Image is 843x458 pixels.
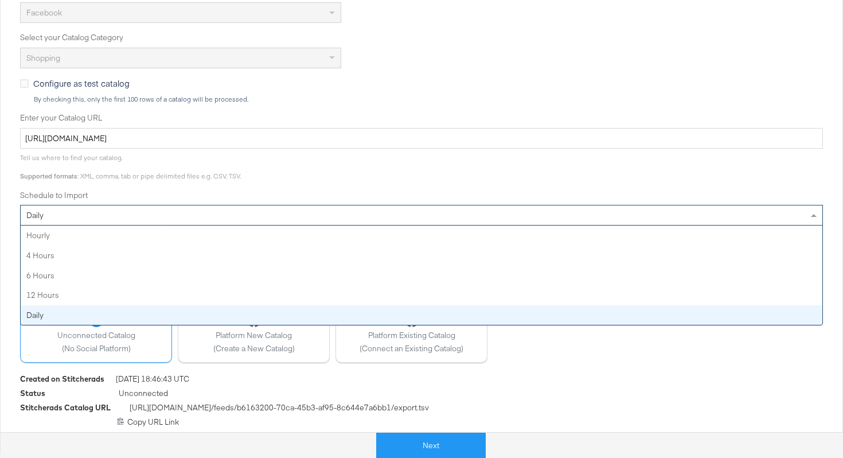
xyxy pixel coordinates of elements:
[20,128,823,149] input: Enter Catalog URL, e.g. http://www.example.com/products.xml
[57,343,135,354] span: (No Social Platform)
[360,343,463,354] span: (Connect an Existing Catalog)
[26,7,62,18] span: Facebook
[335,305,487,363] button: Platform Existing Catalog(Connect an Existing Catalog)
[20,417,823,428] div: Copy URL Link
[130,402,429,417] span: [URL][DOMAIN_NAME] /feeds/ b6163200-70ca-45b3-af95-8c644e7a6bb1 /export.tsv
[20,388,45,399] div: Status
[21,285,822,305] div: 12 hours
[178,305,330,363] button: Platform New Catalog(Create a New Catalog)
[20,153,241,180] span: Tell us where to find your catalog. : XML, comma, tab or pipe delimited files e.g. CSV, TSV.
[213,330,295,341] span: Platform New Catalog
[33,95,823,103] div: By checking this, only the first 100 rows of a catalog will be processed.
[21,226,822,246] div: hourly
[116,374,189,388] span: [DATE] 18:46:43 UTC
[57,330,135,341] span: Unconnected Catalog
[26,210,44,220] span: daily
[20,32,823,43] label: Select your Catalog Category
[20,374,104,385] div: Created on Stitcherads
[119,388,168,402] span: Unconnected
[360,330,463,341] span: Platform Existing Catalog
[26,53,60,63] span: Shopping
[33,77,130,89] span: Configure as test catalog
[20,112,823,123] label: Enter your Catalog URL
[21,266,822,286] div: 6 hours
[20,402,111,413] div: Stitcherads Catalog URL
[20,305,172,363] button: Unconnected Catalog(No Social Platform)
[21,246,822,266] div: 4 hours
[20,172,77,180] strong: Supported formats
[213,343,295,354] span: (Create a New Catalog)
[21,305,822,325] div: daily
[20,190,823,201] label: Schedule to Import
